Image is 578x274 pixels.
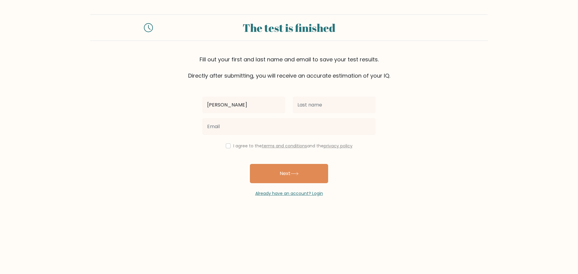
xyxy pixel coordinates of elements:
a: Already have an account? Login [255,190,323,196]
a: terms and conditions [262,143,307,149]
label: I agree to the and the [233,143,353,149]
input: First name [202,97,285,113]
input: Email [202,118,376,135]
button: Next [250,164,328,183]
div: Fill out your first and last name and email to save your test results. Directly after submitting,... [90,55,488,80]
a: privacy policy [324,143,353,149]
div: The test is finished [160,20,418,36]
input: Last name [293,97,376,113]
